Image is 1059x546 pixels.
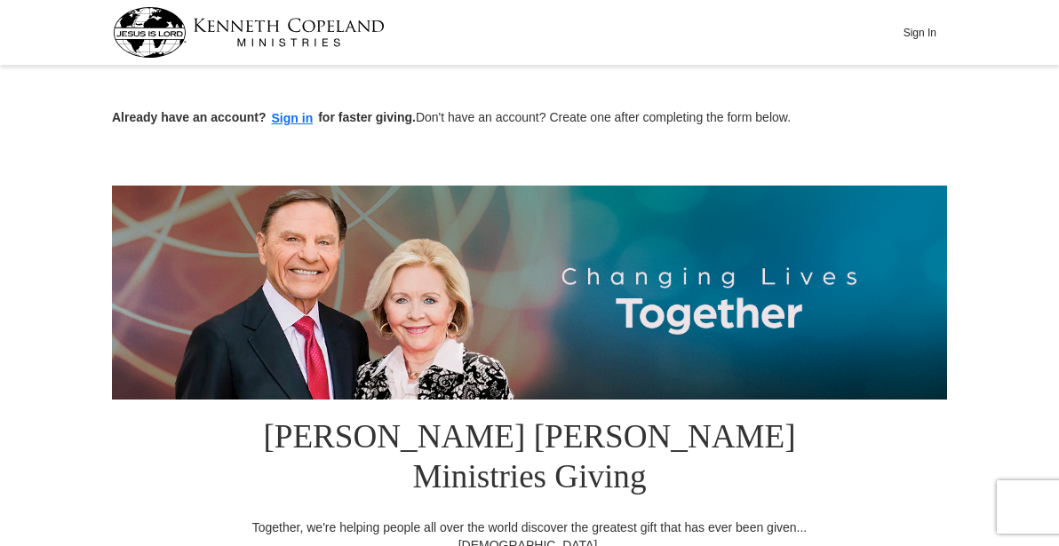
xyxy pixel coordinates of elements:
h1: [PERSON_NAME] [PERSON_NAME] Ministries Giving [241,400,818,518]
button: Sign In [893,19,946,46]
strong: Already have an account? for faster giving. [112,110,416,124]
p: Don't have an account? Create one after completing the form below. [112,108,947,129]
button: Sign in [267,108,319,129]
img: kcm-header-logo.svg [113,7,385,58]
